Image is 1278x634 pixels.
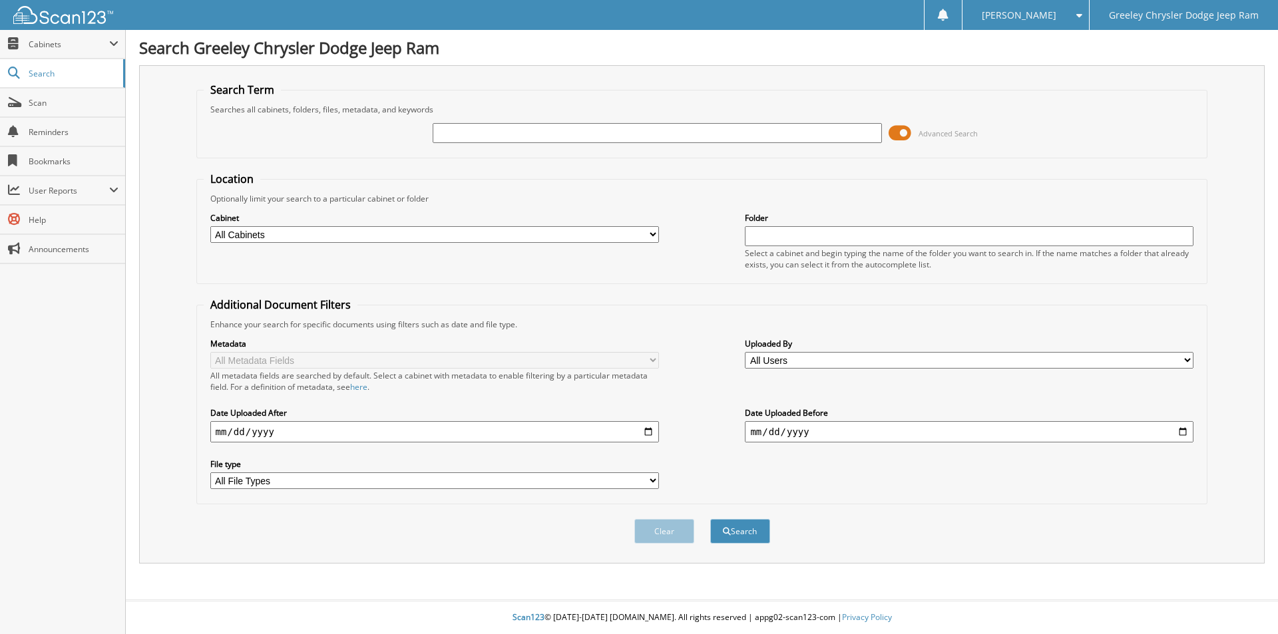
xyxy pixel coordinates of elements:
[982,11,1056,19] span: [PERSON_NAME]
[204,104,1201,115] div: Searches all cabinets, folders, files, metadata, and keywords
[745,247,1193,270] div: Select a cabinet and begin typing the name of the folder you want to search in. If the name match...
[29,68,116,79] span: Search
[204,193,1201,204] div: Optionally limit your search to a particular cabinet or folder
[210,421,659,442] input: start
[13,6,113,24] img: scan123-logo-white.svg
[204,82,281,97] legend: Search Term
[350,381,367,393] a: here
[210,407,659,418] label: Date Uploaded After
[634,519,694,544] button: Clear
[29,156,118,167] span: Bookmarks
[210,338,659,349] label: Metadata
[210,212,659,224] label: Cabinet
[204,172,260,186] legend: Location
[29,243,118,255] span: Announcements
[29,97,118,108] span: Scan
[745,421,1193,442] input: end
[745,212,1193,224] label: Folder
[204,319,1201,330] div: Enhance your search for specific documents using filters such as date and file type.
[210,370,659,393] div: All metadata fields are searched by default. Select a cabinet with metadata to enable filtering b...
[710,519,770,544] button: Search
[842,611,892,623] a: Privacy Policy
[139,37,1265,59] h1: Search Greeley Chrysler Dodge Jeep Ram
[126,601,1278,634] div: © [DATE]-[DATE] [DOMAIN_NAME]. All rights reserved | appg02-scan123-com |
[29,185,109,196] span: User Reports
[210,458,659,470] label: File type
[513,611,544,623] span: Scan123
[745,338,1193,349] label: Uploaded By
[29,214,118,226] span: Help
[1109,11,1259,19] span: Greeley Chrysler Dodge Jeep Ram
[745,407,1193,418] label: Date Uploaded Before
[919,128,978,138] span: Advanced Search
[204,297,357,312] legend: Additional Document Filters
[29,126,118,138] span: Reminders
[29,39,109,50] span: Cabinets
